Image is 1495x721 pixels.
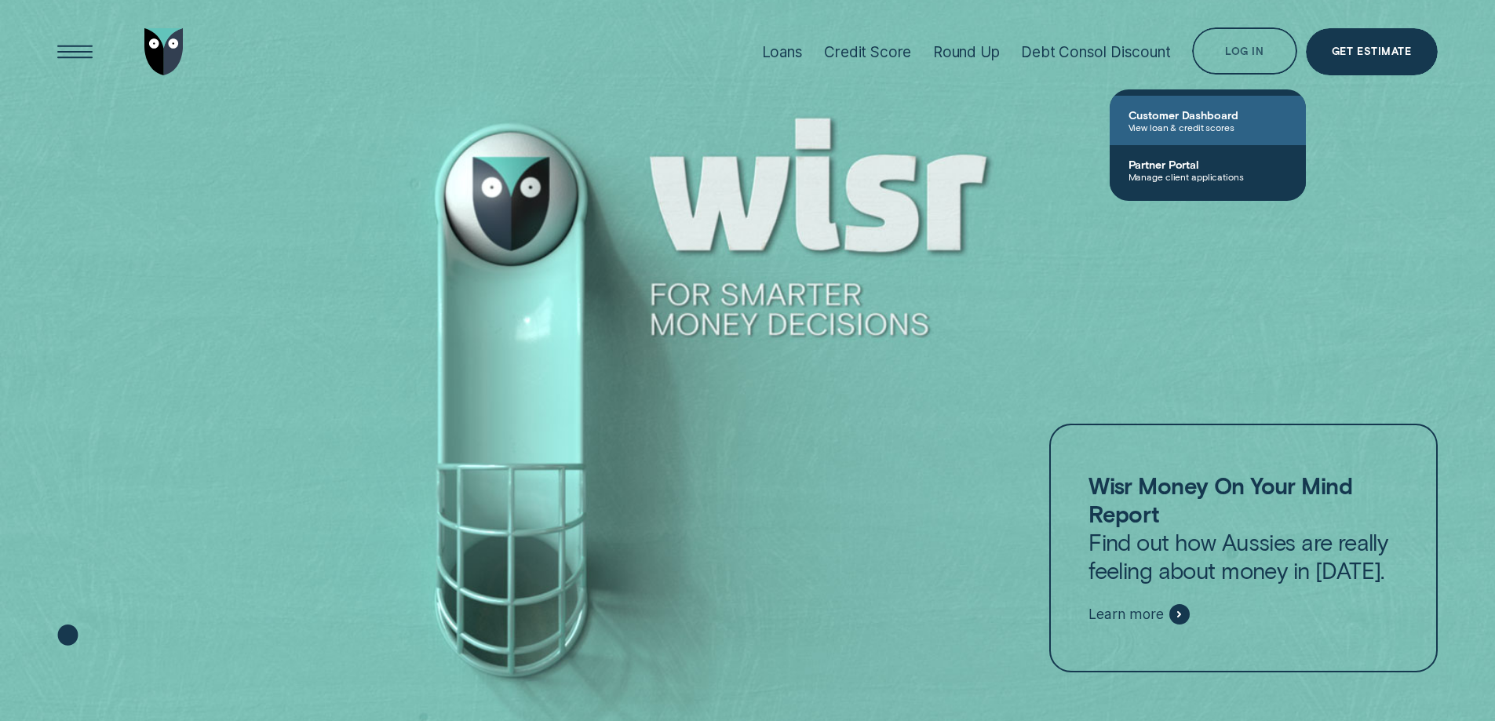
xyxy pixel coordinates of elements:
span: Manage client applications [1129,171,1287,182]
div: Round Up [933,43,1000,61]
span: View loan & credit scores [1129,122,1287,133]
strong: Wisr Money On Your Mind Report [1088,472,1352,527]
div: Debt Consol Discount [1021,43,1170,61]
div: Log in [1225,42,1263,51]
button: Open Menu [52,28,99,75]
span: Partner Portal [1129,158,1287,171]
a: Customer DashboardView loan & credit scores [1110,96,1306,145]
span: Learn more [1088,606,1163,623]
div: Loans [762,43,803,61]
a: Partner PortalManage client applications [1110,145,1306,195]
img: Wisr [144,28,184,75]
div: Credit Score [824,43,911,61]
a: Wisr Money On Your Mind ReportFind out how Aussies are really feeling about money in [DATE].Learn... [1049,424,1437,673]
p: Find out how Aussies are really feeling about money in [DATE]. [1088,472,1398,584]
button: Log in [1192,27,1296,75]
span: Customer Dashboard [1129,108,1287,122]
a: Get Estimate [1306,28,1438,75]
